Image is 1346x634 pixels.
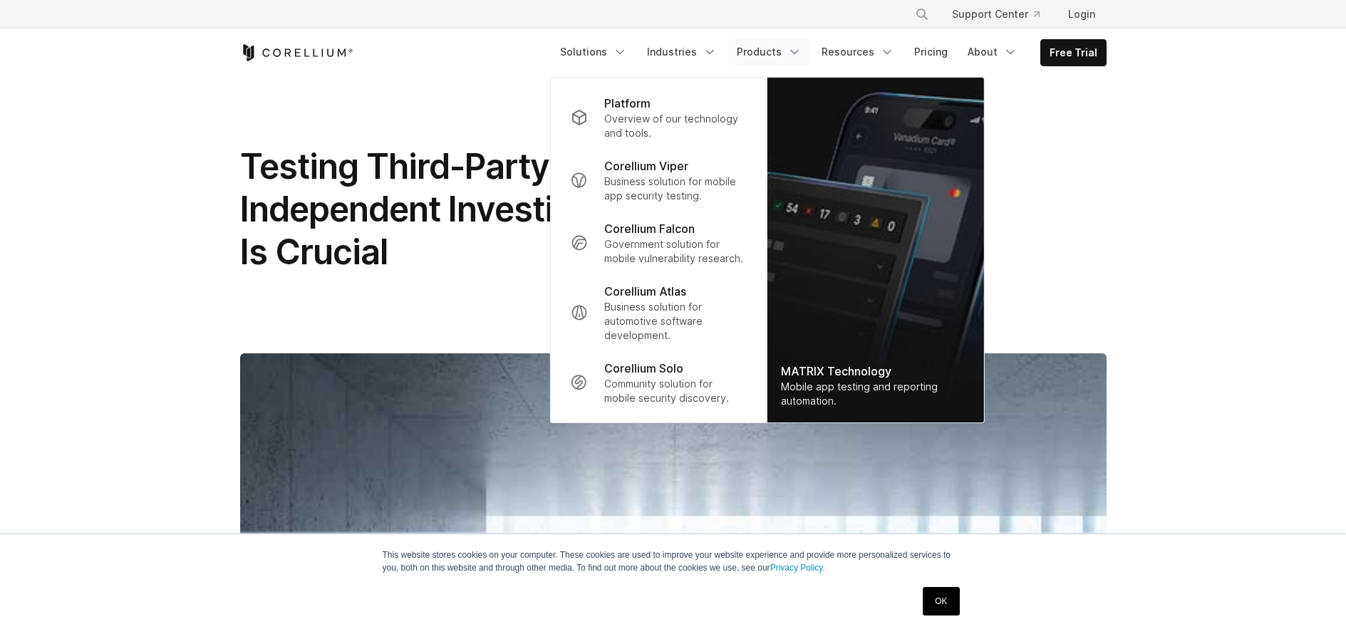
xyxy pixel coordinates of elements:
[781,363,969,380] div: MATRIX Technology
[728,39,810,65] a: Products
[770,563,825,573] a: Privacy Policy.
[906,39,956,65] a: Pricing
[383,549,964,574] p: This website stores cookies on your computer. These cookies are used to improve your website expe...
[604,95,651,112] p: Platform
[559,149,757,212] a: Corellium Viper Business solution for mobile app security testing.
[240,145,809,273] span: Testing Third-Party iOS Apps: Why Independent Investigative Research Is Crucial
[604,377,746,405] p: Community solution for mobile security discovery.
[559,212,757,274] a: Corellium Falcon Government solution for mobile vulnerability research.
[898,1,1107,27] div: Navigation Menu
[240,44,353,61] a: Corellium Home
[604,300,746,343] p: Business solution for automotive software development.
[767,78,983,422] a: MATRIX Technology Mobile app testing and reporting automation.
[781,380,969,408] div: Mobile app testing and reporting automation.
[559,274,757,351] a: Corellium Atlas Business solution for automotive software development.
[604,237,746,266] p: Government solution for mobile vulnerability research.
[604,220,695,237] p: Corellium Falcon
[552,39,636,65] a: Solutions
[767,78,983,422] img: Matrix_WebNav_1x
[604,157,688,175] p: Corellium Viper
[638,39,725,65] a: Industries
[1041,40,1106,66] a: Free Trial
[959,39,1026,65] a: About
[559,86,757,149] a: Platform Overview of our technology and tools.
[604,112,746,140] p: Overview of our technology and tools.
[1057,1,1107,27] a: Login
[604,360,683,377] p: Corellium Solo
[604,283,686,300] p: Corellium Atlas
[559,351,757,414] a: Corellium Solo Community solution for mobile security discovery.
[604,175,746,203] p: Business solution for mobile app security testing.
[909,1,935,27] button: Search
[813,39,903,65] a: Resources
[552,39,1107,66] div: Navigation Menu
[923,587,959,615] a: OK
[941,1,1051,27] a: Support Center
